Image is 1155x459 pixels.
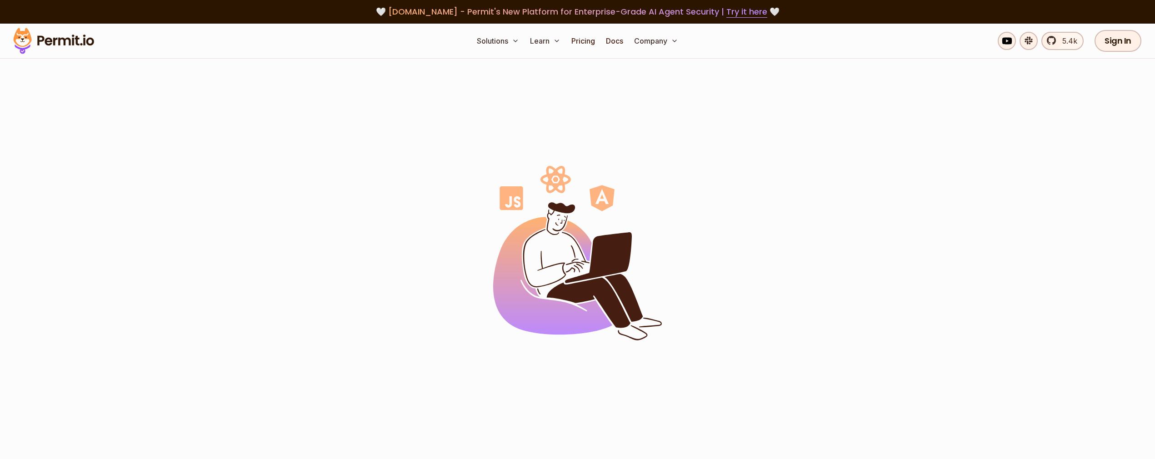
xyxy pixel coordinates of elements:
[1057,35,1077,46] span: 5.4k
[388,6,767,17] span: [DOMAIN_NAME] - Permit's New Platform for Enterprise-Grade AI Agent Security |
[726,6,767,18] a: Try it here
[568,32,599,50] a: Pricing
[473,32,523,50] button: Solutions
[602,32,627,50] a: Docs
[630,32,682,50] button: Company
[526,32,564,50] button: Learn
[1041,32,1084,50] a: 5.4k
[9,25,98,56] img: Permit logo
[493,166,662,340] img: Permit logo
[22,5,1133,18] div: 🤍 🤍
[1095,30,1141,52] a: Sign In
